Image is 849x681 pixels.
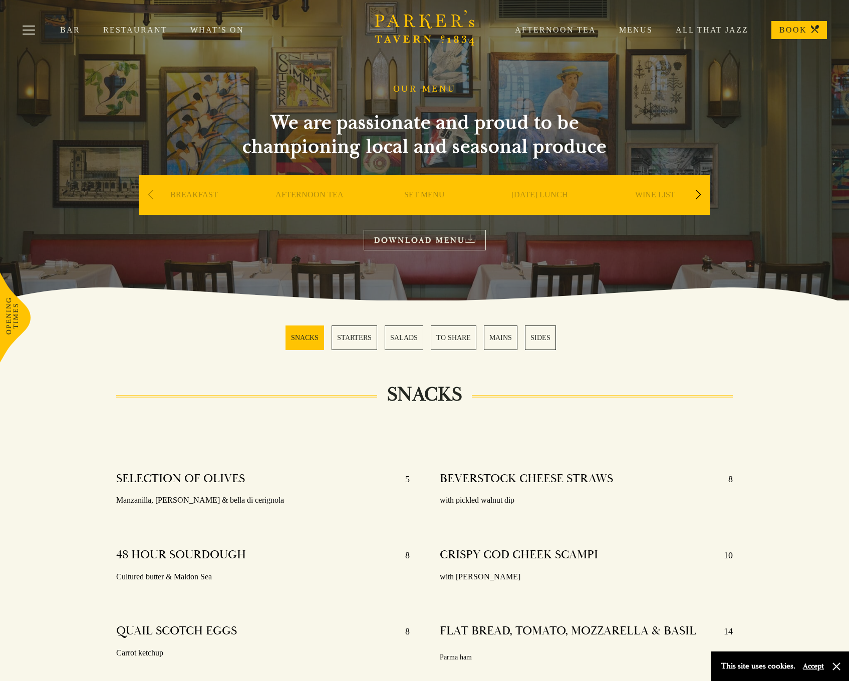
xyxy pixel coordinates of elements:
[395,471,410,487] p: 5
[224,111,625,159] h2: We are passionate and proud to be championing local and seasonal produce
[718,471,733,487] p: 8
[714,623,733,639] p: 14
[144,184,158,206] div: Previous slide
[332,325,377,350] a: 2 / 6
[370,175,480,245] div: 3 / 9
[440,471,613,487] h4: BEVERSTOCK CHEESE STRAWS
[803,661,824,671] button: Accept
[600,175,710,245] div: 5 / 9
[139,175,249,245] div: 1 / 9
[440,623,696,639] h4: FLAT BREAD, TOMATO, MOZZARELLA & BASIL
[286,325,324,350] a: 1 / 6
[116,547,246,563] h4: 48 HOUR SOURDOUGH
[116,570,409,584] p: Cultured butter & Maldon Sea
[729,651,733,663] p: 3
[275,190,344,230] a: AFTERNOON TEA
[440,547,598,563] h4: CRISPY COD CHEEK SCAMPI
[364,230,486,250] a: DOWNLOAD MENU
[116,493,409,508] p: Manzanilla, [PERSON_NAME] & bella di cerignola
[254,175,365,245] div: 2 / 9
[511,190,568,230] a: [DATE] LUNCH
[431,325,476,350] a: 4 / 6
[714,547,733,563] p: 10
[377,383,472,407] h2: SNACKS
[485,175,595,245] div: 4 / 9
[385,325,423,350] a: 3 / 6
[116,471,245,487] h4: SELECTION OF OLIVES
[170,190,218,230] a: BREAKFAST
[440,651,472,663] p: Parma ham
[116,646,409,660] p: Carrot ketchup
[395,623,410,639] p: 8
[440,493,733,508] p: with pickled walnut dip
[116,623,237,639] h4: QUAIL SCOTCH EGGS
[635,190,675,230] a: WINE LIST
[692,184,705,206] div: Next slide
[831,661,841,671] button: Close and accept
[525,325,556,350] a: 6 / 6
[440,570,733,584] p: with [PERSON_NAME]
[721,659,795,673] p: This site uses cookies.
[393,84,456,95] h1: OUR MENU
[484,325,517,350] a: 5 / 6
[395,547,410,563] p: 8
[404,190,445,230] a: SET MENU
